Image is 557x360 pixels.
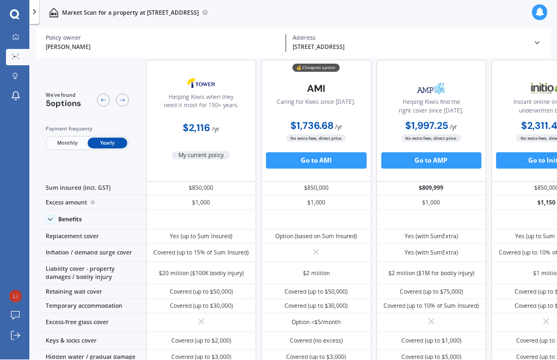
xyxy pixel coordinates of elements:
[284,302,348,311] div: Covered (up to $30,000)
[46,92,81,100] span: We've found
[9,290,22,303] img: c3644c1c4ef354403e9f10d513689ca3
[293,35,526,42] div: Address
[277,98,355,119] div: Caring for Kiwis since [DATE].
[388,270,474,278] div: $2 million ($1M for bodily injury)
[36,285,146,300] div: Retaining wall cover
[381,153,482,169] button: Go to AMP
[46,98,81,109] span: 5 options
[183,122,210,135] b: $2,116
[62,9,199,17] p: Market Scan for a property at [STREET_ADDRESS]
[293,44,526,52] div: [STREET_ADDRESS]
[292,319,341,327] div: Option <$5/month
[405,249,458,257] div: Yes (with SumExtra)
[146,182,257,196] div: $850,000
[172,152,230,160] span: My current policy
[36,332,146,351] div: Keys & locks cover
[266,153,367,169] button: Go to AMI
[303,270,330,278] div: $2 million
[261,196,372,210] div: $1,000
[47,138,87,149] span: Monthly
[46,44,279,52] div: [PERSON_NAME]
[405,233,458,241] div: Yes (with SumExtra)
[293,64,340,72] div: 💰 Cheapest option
[88,138,127,149] span: Yearly
[376,196,487,210] div: $1,000
[153,249,249,257] div: Covered (up to 15% of Sum Insured)
[401,135,461,142] span: No extra fees, direct price.
[401,337,461,345] div: Covered (up to $1,000)
[170,302,233,311] div: Covered (up to $30,000)
[405,120,448,133] b: $1,997.25
[275,233,357,241] div: Option (based on Sum Insured)
[284,288,348,296] div: Covered (up to $50,000)
[49,8,59,18] img: home-and-contents.b802091223b8502ef2dd.svg
[153,94,250,114] div: Helping Kiwis when they need it most for 150+ years.
[383,302,479,311] div: Covered (up to 10% of Sum Insured)
[36,182,146,196] div: Sum insured (incl. GST)
[159,270,244,278] div: $20 million ($100K bodily injury)
[170,233,232,241] div: Yes (up to Sum Insured)
[46,125,129,133] div: Payment frequency
[58,216,82,224] div: Benefits
[36,263,146,285] div: Liability cover - property damages / bodily injury
[36,196,146,210] div: Excess amount
[376,182,487,196] div: $809,999
[36,244,146,263] div: Inflation / demand surge cover
[450,123,457,131] span: / yr
[146,196,257,210] div: $1,000
[36,230,146,245] div: Replacement cover
[171,337,231,345] div: Covered (up to $2,000)
[383,98,480,119] div: Helping Kiwis find the right cover since [DATE].
[286,135,346,142] span: No extra fees, direct price.
[289,79,343,100] img: AMI-text-1.webp
[400,288,463,296] div: Covered (up to $75,000)
[404,79,458,99] img: AMP.webp
[46,35,279,42] div: Policy owner
[290,120,333,133] b: $1,736.68
[290,337,343,345] div: Covered (no excess)
[212,126,219,133] span: / yr
[261,182,372,196] div: $850,000
[170,288,233,296] div: Covered (up to $50,000)
[36,300,146,314] div: Temporary accommodation
[36,314,146,332] div: Excess-free glass cover
[174,73,228,94] img: Tower.webp
[335,123,342,131] span: / yr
